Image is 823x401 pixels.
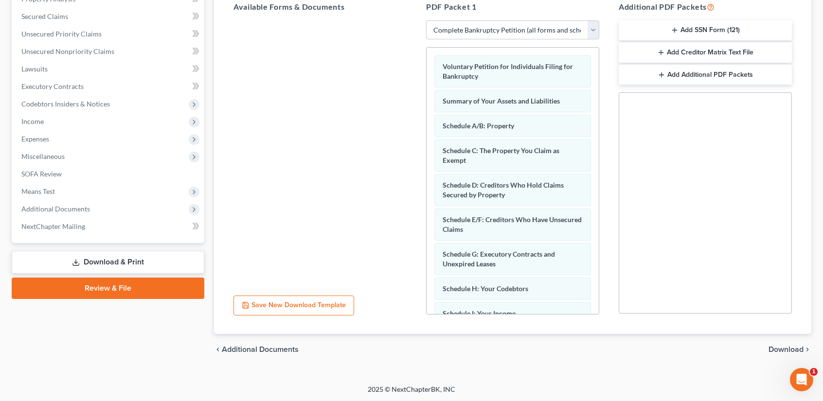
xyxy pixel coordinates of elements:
[619,42,792,63] button: Add Creditor Matrix Text File
[619,65,792,85] button: Add Additional PDF Packets
[443,181,564,199] span: Schedule D: Creditors Who Hold Claims Secured by Property
[443,309,516,317] span: Schedule I: Your Income
[443,146,559,164] span: Schedule C: The Property You Claim as Exempt
[21,117,44,125] span: Income
[21,152,65,160] span: Miscellaneous
[14,8,204,25] a: Secured Claims
[769,346,804,353] span: Download
[769,346,811,353] button: Download chevron_right
[222,346,299,353] span: Additional Documents
[14,165,204,183] a: SOFA Review
[443,284,528,293] span: Schedule H: Your Codebtors
[12,251,204,274] a: Download & Print
[443,62,573,80] span: Voluntary Petition for Individuals Filing for Bankruptcy
[21,135,49,143] span: Expenses
[21,12,68,20] span: Secured Claims
[443,97,560,105] span: Summary of Your Assets and Liabilities
[21,187,55,195] span: Means Test
[21,205,90,213] span: Additional Documents
[790,368,813,391] iframe: Intercom live chat
[21,65,48,73] span: Lawsuits
[14,218,204,235] a: NextChapter Mailing
[21,222,85,230] span: NextChapter Mailing
[21,170,62,178] span: SOFA Review
[443,122,514,130] span: Schedule A/B: Property
[443,215,582,233] span: Schedule E/F: Creditors Who Have Unsecured Claims
[14,60,204,78] a: Lawsuits
[14,43,204,60] a: Unsecured Nonpriority Claims
[21,82,84,90] span: Executory Contracts
[214,346,299,353] a: chevron_left Additional Documents
[233,296,354,316] button: Save New Download Template
[443,250,555,268] span: Schedule G: Executory Contracts and Unexpired Leases
[214,346,222,353] i: chevron_left
[233,1,407,13] h5: Available Forms & Documents
[21,30,102,38] span: Unsecured Priority Claims
[14,78,204,95] a: Executory Contracts
[619,20,792,41] button: Add SSN Form (121)
[619,1,792,13] h5: Additional PDF Packets
[21,100,110,108] span: Codebtors Insiders & Notices
[21,47,114,55] span: Unsecured Nonpriority Claims
[804,346,811,353] i: chevron_right
[810,368,818,376] span: 1
[12,278,204,299] a: Review & File
[14,25,204,43] a: Unsecured Priority Claims
[426,1,599,13] h5: PDF Packet 1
